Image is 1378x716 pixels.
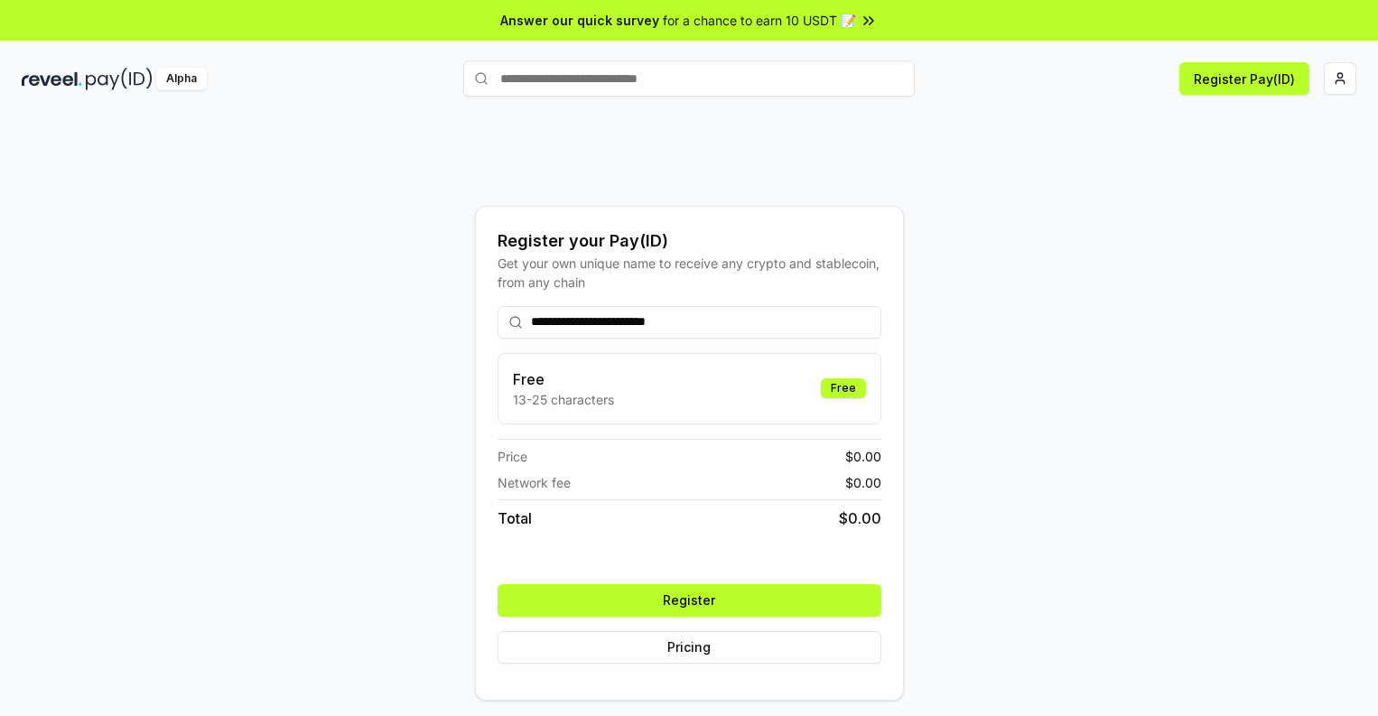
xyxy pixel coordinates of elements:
[498,254,881,292] div: Get your own unique name to receive any crypto and stablecoin, from any chain
[156,68,207,90] div: Alpha
[498,473,571,492] span: Network fee
[498,584,881,617] button: Register
[498,631,881,664] button: Pricing
[498,507,532,529] span: Total
[498,228,881,254] div: Register your Pay(ID)
[821,378,866,398] div: Free
[845,473,881,492] span: $ 0.00
[839,507,881,529] span: $ 0.00
[663,11,856,30] span: for a chance to earn 10 USDT 📝
[498,447,527,466] span: Price
[22,68,82,90] img: reveel_dark
[500,11,659,30] span: Answer our quick survey
[86,68,153,90] img: pay_id
[1179,62,1309,95] button: Register Pay(ID)
[513,368,614,390] h3: Free
[845,447,881,466] span: $ 0.00
[513,390,614,409] p: 13-25 characters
